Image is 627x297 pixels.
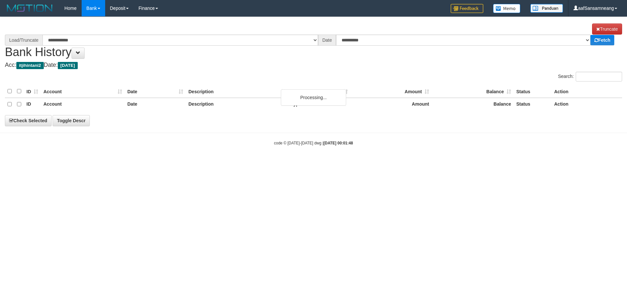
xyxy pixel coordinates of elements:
[558,72,622,82] label: Search:
[350,85,432,98] th: Amount
[318,35,336,46] div: Date
[5,35,42,46] div: Load/Truncate
[58,62,78,69] span: [DATE]
[350,98,432,111] th: Amount
[125,98,186,111] th: Date
[514,85,552,98] th: Status
[24,85,41,98] th: ID
[5,115,52,126] a: Check Selected
[186,85,288,98] th: Description
[186,98,288,111] th: Description
[451,4,483,13] img: Feedback.jpg
[576,72,622,82] input: Search:
[288,85,350,98] th: Type
[324,141,353,145] strong: [DATE] 00:01:48
[53,115,90,126] a: Toggle Descr
[590,35,614,45] a: Fetch
[432,98,514,111] th: Balance
[530,4,563,13] img: panduan.png
[5,3,55,13] img: MOTION_logo.png
[281,89,346,106] div: Processing...
[5,23,622,59] h1: Bank History
[552,98,622,111] th: Action
[41,98,125,111] th: Account
[493,4,521,13] img: Button%20Memo.svg
[552,85,622,98] th: Action
[24,98,41,111] th: ID
[514,98,552,111] th: Status
[592,23,622,35] a: Truncate
[41,85,125,98] th: Account
[5,62,622,68] h4: Acc: Date:
[125,85,186,98] th: Date
[16,62,44,69] span: itjihintani2
[274,141,353,145] small: code © [DATE]-[DATE] dwg |
[432,85,514,98] th: Balance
